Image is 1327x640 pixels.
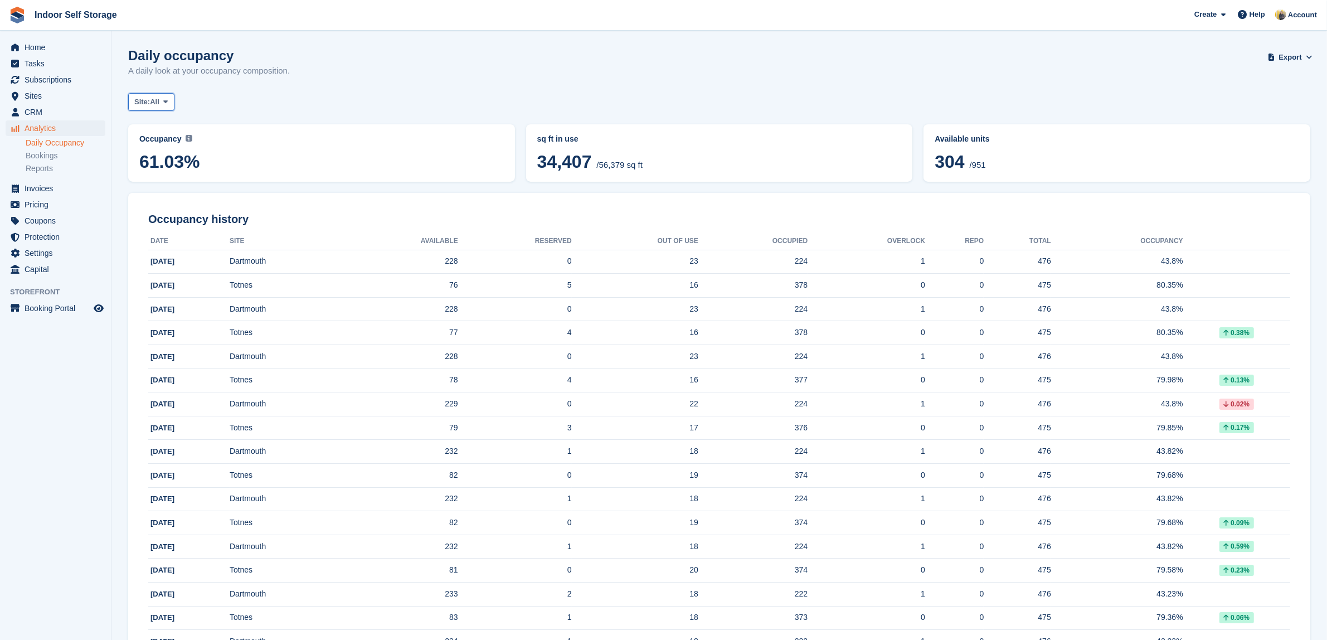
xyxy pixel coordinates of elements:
td: 5 [458,274,572,298]
td: Totnes [230,416,343,440]
a: menu [6,300,105,316]
span: Site: [134,96,150,108]
div: 0 [925,588,984,600]
th: Overlock [808,232,925,250]
span: 34,407 [537,152,592,172]
div: 0.17% [1219,422,1254,433]
td: 22 [572,392,698,416]
div: 1 [808,541,925,552]
abbr: Current percentage of units occupied or overlocked [935,133,1299,145]
div: 376 [698,422,808,434]
div: 222 [698,588,808,600]
span: [DATE] [150,542,174,551]
div: 374 [698,517,808,529]
td: 228 [342,297,458,321]
span: Sites [25,88,91,104]
button: Export [1270,48,1310,66]
div: 1 [808,398,925,410]
a: menu [6,72,105,88]
a: Bookings [26,151,105,161]
div: 224 [698,351,808,362]
span: Invoices [25,181,91,196]
td: 79.58% [1051,559,1183,583]
td: 43.82% [1051,535,1183,559]
div: 0 [925,517,984,529]
td: 0 [458,511,572,535]
span: Create [1194,9,1217,20]
td: 43.23% [1051,583,1183,607]
span: [DATE] [150,400,174,408]
div: 0 [808,374,925,386]
div: 0 [808,469,925,481]
td: 19 [572,464,698,488]
td: 1 [458,440,572,464]
td: 0 [458,250,572,274]
td: Dartmouth [230,583,343,607]
span: Coupons [25,213,91,229]
div: 0 [808,612,925,623]
td: 43.82% [1051,487,1183,511]
td: 18 [572,440,698,464]
td: 475 [984,321,1051,345]
div: 0 [925,255,984,267]
td: Dartmouth [230,297,343,321]
div: 224 [698,493,808,505]
span: [DATE] [150,494,174,503]
span: Help [1250,9,1265,20]
a: menu [6,213,105,229]
div: 1 [808,445,925,457]
div: 378 [698,327,808,338]
th: Site [230,232,343,250]
td: Totnes [230,511,343,535]
td: Dartmouth [230,535,343,559]
td: Totnes [230,321,343,345]
td: 43.8% [1051,297,1183,321]
span: Analytics [25,120,91,136]
span: [DATE] [150,328,174,337]
span: [DATE] [150,424,174,432]
div: 0 [808,517,925,529]
span: /951 [970,160,986,169]
h2: Occupancy history [148,213,1290,226]
td: 228 [342,250,458,274]
td: 77 [342,321,458,345]
a: menu [6,229,105,245]
td: 4 [458,369,572,392]
th: Available [342,232,458,250]
td: 23 [572,345,698,369]
td: 18 [572,583,698,607]
div: 1 [808,588,925,600]
td: 16 [572,321,698,345]
span: sq ft in use [537,134,579,143]
td: 475 [984,606,1051,630]
td: 1 [458,606,572,630]
th: Total [984,232,1051,250]
span: Account [1288,9,1317,21]
td: 475 [984,369,1051,392]
span: Booking Portal [25,300,91,316]
td: 79 [342,416,458,440]
th: Occupancy [1051,232,1183,250]
td: 0 [458,559,572,583]
div: 224 [698,398,808,410]
div: 224 [698,255,808,267]
td: 1 [458,487,572,511]
td: 16 [572,274,698,298]
span: 304 [935,152,964,172]
td: 232 [342,440,458,464]
td: 475 [984,274,1051,298]
td: 0 [458,464,572,488]
td: 229 [342,392,458,416]
td: Totnes [230,606,343,630]
td: 81 [342,559,458,583]
span: Export [1279,52,1302,63]
div: 0 [925,445,984,457]
td: 83 [342,606,458,630]
span: Capital [25,261,91,277]
td: 16 [572,369,698,392]
div: 0 [808,279,925,291]
div: 0 [925,374,984,386]
abbr: Current breakdown of %{unit} occupied [537,133,902,145]
div: 0 [925,493,984,505]
td: 476 [984,345,1051,369]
